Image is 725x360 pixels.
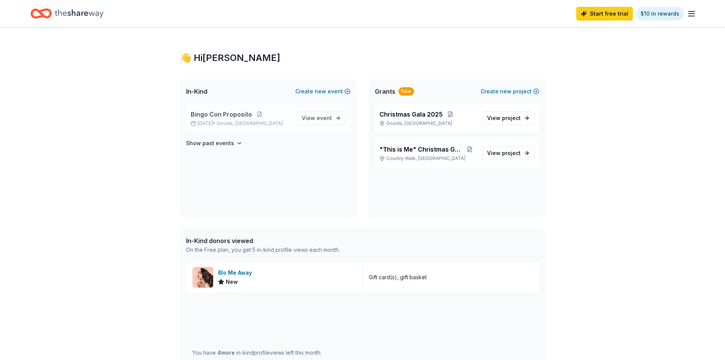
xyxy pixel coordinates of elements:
p: Goulds, [GEOGRAPHIC_DATA] [379,120,476,126]
div: Blo Me Away [218,268,255,277]
span: new [315,87,326,96]
p: [DATE] • [191,120,291,126]
p: Country Walk, [GEOGRAPHIC_DATA] [379,155,476,162]
span: Bingo Con Proposito [191,110,252,119]
div: 👋 Hi [PERSON_NAME] [180,52,545,64]
a: View project [482,146,535,160]
span: Grants [375,87,395,96]
span: Goulds, [GEOGRAPHIC_DATA] [217,120,283,126]
button: Createnewevent [295,87,351,96]
span: event [317,115,332,121]
span: In-Kind [186,87,207,96]
span: project [502,150,521,156]
div: Gift card(s), gift basket [369,273,427,282]
a: Home [30,5,104,22]
a: $10 in rewards [636,7,684,21]
div: You have in-kind profile views left this month. [192,348,322,357]
span: project [502,115,521,121]
span: new [500,87,511,96]
div: In-Kind donors viewed [186,236,340,245]
div: On the Free plan, you get 5 in-kind profile views each month. [186,245,340,254]
div: New [398,87,414,96]
span: 4 more [217,349,235,356]
span: View [487,149,521,158]
a: Start free trial [576,7,633,21]
span: View [487,114,521,123]
button: Createnewproject [481,87,539,96]
button: Show past events [186,139,242,148]
h4: Show past events [186,139,234,148]
span: New [226,277,238,286]
span: View [302,114,332,123]
span: "This is Me" Christmas Gala 2024 [379,145,464,154]
span: Christmas Gala 2025 [379,110,443,119]
a: View project [482,111,535,125]
img: Image for Blo Me Away [193,267,213,288]
a: View event [297,111,346,125]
